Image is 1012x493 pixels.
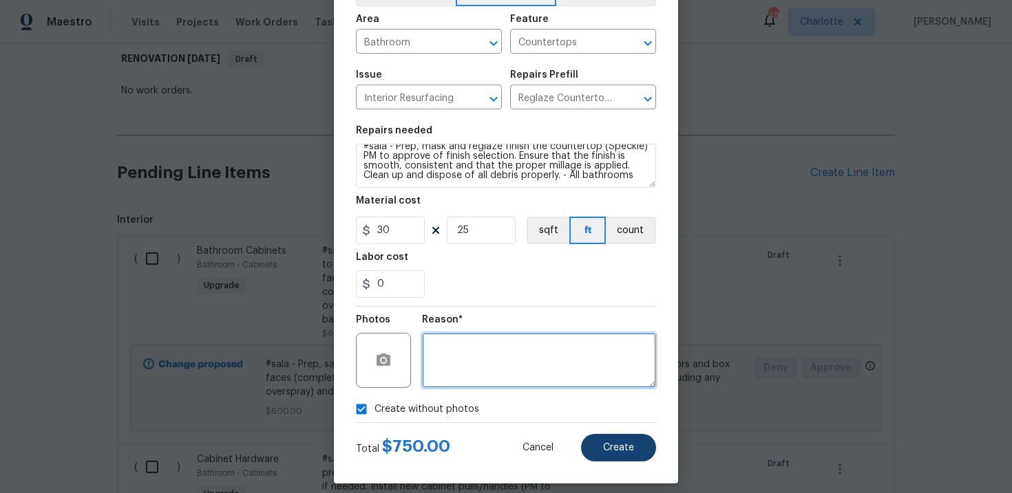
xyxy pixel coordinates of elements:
[638,34,657,53] button: Open
[603,443,634,453] span: Create
[382,438,450,454] span: $ 750.00
[523,443,554,453] span: Cancel
[581,434,656,461] button: Create
[484,89,503,109] button: Open
[356,252,408,262] h5: Labor cost
[356,439,450,456] div: Total
[500,434,576,461] button: Cancel
[569,217,606,244] button: ft
[422,315,463,325] h5: Reason*
[484,34,503,53] button: Open
[510,14,549,24] h5: Feature
[356,126,432,135] h5: Repairs needed
[356,315,390,325] h5: Photos
[638,89,657,109] button: Open
[510,70,578,80] h5: Repairs Prefill
[527,217,569,244] button: sqft
[356,144,656,188] textarea: #sala - Prep, mask and reglaze finish the countertop (Speckle) PM to approve of finish selection....
[356,196,421,206] h5: Material cost
[356,70,382,80] h5: Issue
[375,402,479,417] span: Create without photos
[356,14,379,24] h5: Area
[606,217,656,244] button: count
